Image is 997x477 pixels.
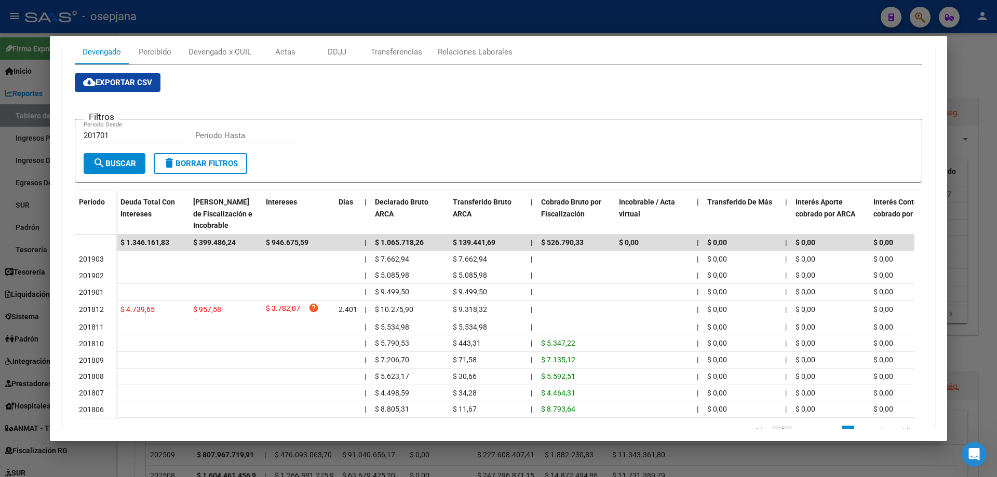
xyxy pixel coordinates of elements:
[79,372,104,380] span: 201808
[375,405,409,413] span: $ 8.805,31
[365,356,366,364] span: |
[375,238,424,247] span: $ 1.065.718,26
[962,442,987,467] iframe: Intercom live chat
[453,255,487,263] span: $ 7.662,94
[796,356,815,364] span: $ 0,00
[139,46,171,58] div: Percibido
[873,288,893,296] span: $ 0,00
[365,255,366,263] span: |
[697,305,698,314] span: |
[697,339,698,347] span: |
[453,356,477,364] span: $ 71,58
[375,339,409,347] span: $ 5.790,53
[785,271,787,279] span: |
[785,339,787,347] span: |
[873,323,893,331] span: $ 0,00
[188,46,251,58] div: Devengado x CUIL
[79,323,104,331] span: 201811
[796,389,815,397] span: $ 0,00
[531,405,532,413] span: |
[365,305,366,314] span: |
[531,238,533,247] span: |
[365,198,367,206] span: |
[896,426,915,437] a: go to last page
[453,271,487,279] span: $ 5.085,98
[189,191,262,237] datatable-header-cell: Deuda Bruta Neto de Fiscalización e Incobrable
[83,78,152,87] span: Exportar CSV
[453,198,511,218] span: Transferido Bruto ARCA
[796,255,815,263] span: $ 0,00
[154,153,247,174] button: Borrar Filtros
[339,198,353,206] span: Dias
[796,323,815,331] span: $ 0,00
[697,356,698,364] span: |
[531,305,532,314] span: |
[79,389,104,397] span: 201807
[796,198,855,218] span: Interés Aporte cobrado por ARCA
[453,238,495,247] span: $ 139.441,69
[371,191,449,237] datatable-header-cell: Declarado Bruto ARCA
[120,238,169,247] span: $ 1.346.161,83
[697,389,698,397] span: |
[531,339,532,347] span: |
[825,423,840,440] li: page 5
[697,238,699,247] span: |
[749,426,769,437] a: go to first page
[365,389,366,397] span: |
[873,339,893,347] span: $ 0,00
[365,323,366,331] span: |
[453,372,477,380] span: $ 30,66
[531,288,532,296] span: |
[531,356,532,364] span: |
[541,372,575,380] span: $ 5.592,51
[453,339,481,347] span: $ 443,31
[531,372,532,380] span: |
[707,238,727,247] span: $ 0,00
[811,426,823,437] a: 4
[266,238,308,247] span: $ 946.675,59
[79,405,104,414] span: 201806
[707,323,727,331] span: $ 0,00
[619,238,639,247] span: $ 0,00
[541,356,575,364] span: $ 7.135,12
[541,339,575,347] span: $ 5.347,22
[531,389,532,397] span: |
[193,305,221,314] span: $ 957,58
[375,372,409,380] span: $ 5.623,17
[438,46,513,58] div: Relaciones Laborales
[375,356,409,364] span: $ 7.206,70
[541,198,601,218] span: Cobrado Bruto por Fiscalización
[527,191,537,237] datatable-header-cell: |
[375,288,409,296] span: $ 9.499,50
[707,389,727,397] span: $ 0,00
[873,198,941,218] span: Interés Contribución cobrado por ARCA
[79,305,104,314] span: 201812
[75,73,160,92] button: Exportar CSV
[785,372,787,380] span: |
[116,191,189,237] datatable-header-cell: Deuda Total Con Intereses
[308,303,319,313] i: help
[697,255,698,263] span: |
[615,191,693,237] datatable-header-cell: Incobrable / Acta virtual
[707,372,727,380] span: $ 0,00
[796,288,815,296] span: $ 0,00
[531,255,532,263] span: |
[826,426,839,437] a: 5
[365,372,366,380] span: |
[163,159,238,168] span: Borrar Filtros
[531,323,532,331] span: |
[79,339,104,348] span: 201810
[375,389,409,397] span: $ 4.498,59
[793,423,809,440] li: page 3
[697,271,698,279] span: |
[791,191,869,237] datatable-header-cell: Interés Aporte cobrado por ARCA
[365,288,366,296] span: |
[365,339,366,347] span: |
[541,389,575,397] span: $ 4.464,31
[266,303,300,317] span: $ 3.782,07
[873,255,893,263] span: $ 0,00
[449,191,527,237] datatable-header-cell: Transferido Bruto ARCA
[79,255,104,263] span: 201903
[84,111,119,122] h3: Filtros
[193,198,252,230] span: [PERSON_NAME] de Fiscalización e Incobrable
